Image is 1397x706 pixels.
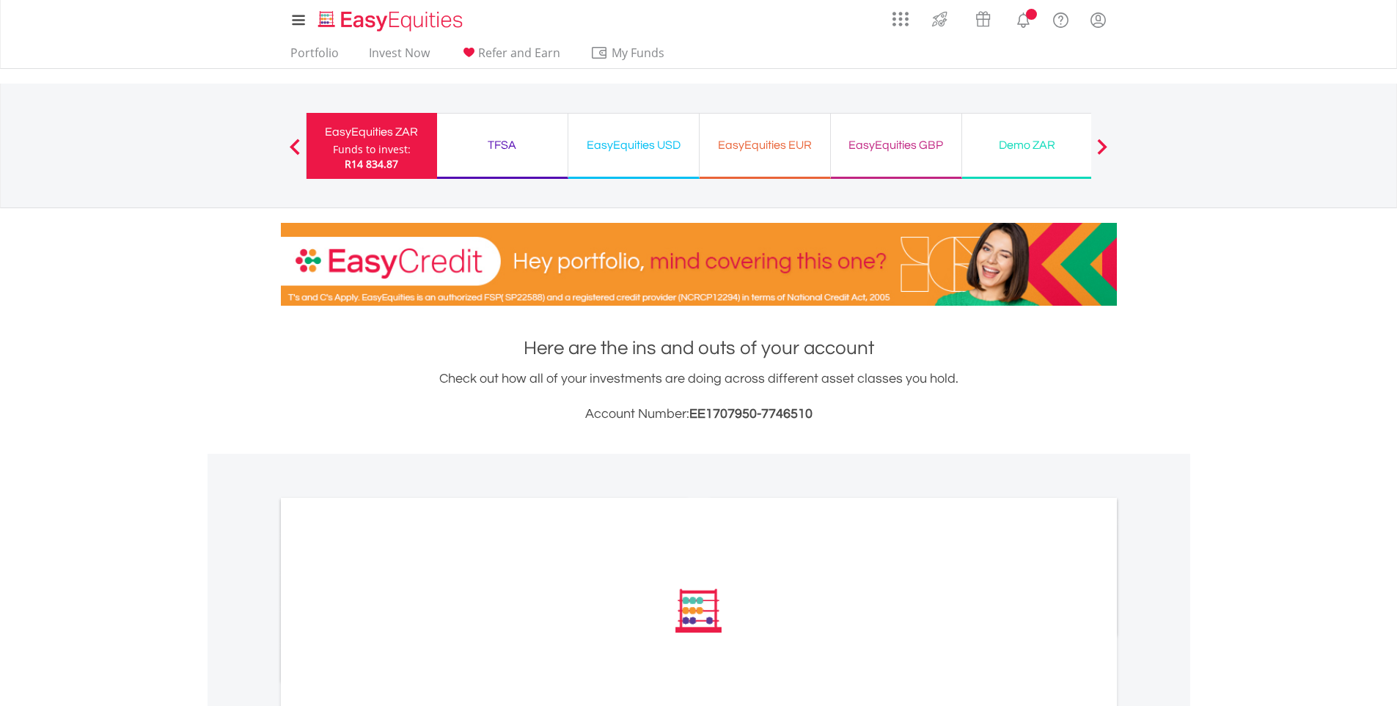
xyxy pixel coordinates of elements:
h1: Here are the ins and outs of your account [281,335,1117,361]
a: Notifications [1005,4,1042,33]
a: FAQ's and Support [1042,4,1079,33]
img: vouchers-v2.svg [971,7,995,31]
img: thrive-v2.svg [928,7,952,31]
img: grid-menu-icon.svg [892,11,909,27]
a: Home page [312,4,469,33]
img: EasyEquities_Logo.png [315,9,469,33]
div: EasyEquities EUR [708,135,821,155]
a: Portfolio [285,45,345,68]
div: EasyEquities ZAR [315,122,428,142]
img: EasyCredit Promotion Banner [281,223,1117,306]
h3: Account Number: [281,404,1117,424]
button: Next [1088,146,1117,161]
a: Refer and Earn [454,45,566,68]
span: EE1707950-7746510 [689,407,813,421]
span: My Funds [590,43,686,62]
a: Vouchers [961,4,1005,31]
div: Funds to invest: [333,142,411,157]
div: TFSA [446,135,559,155]
div: EasyEquities GBP [840,135,953,155]
a: AppsGrid [883,4,918,27]
span: R14 834.87 [345,157,398,171]
a: Invest Now [363,45,436,68]
a: My Profile [1079,4,1117,36]
button: Previous [280,146,309,161]
div: Demo ZAR [971,135,1084,155]
div: Check out how all of your investments are doing across different asset classes you hold. [281,369,1117,424]
div: EasyEquities USD [577,135,690,155]
span: Refer and Earn [478,45,560,61]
